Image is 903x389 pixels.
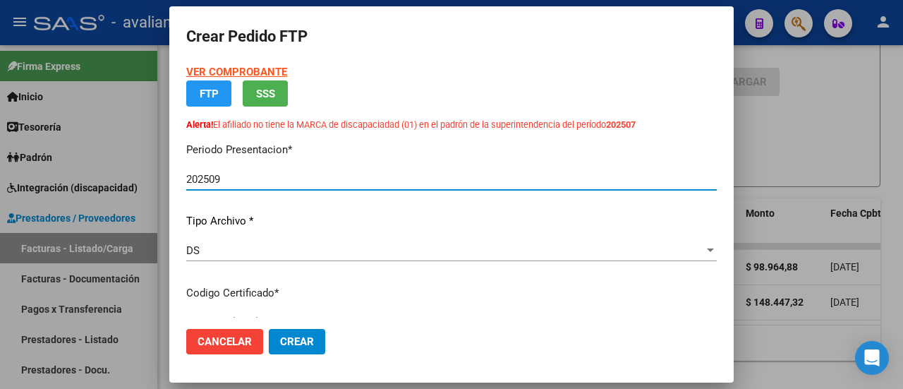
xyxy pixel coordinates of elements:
[280,335,314,348] span: Crear
[269,329,325,354] button: Crear
[186,142,717,158] p: Periodo Presentacion
[200,88,219,100] span: FTP
[186,119,213,130] strong: Alerta!
[198,335,252,348] span: Cancelar
[186,66,287,78] a: VER COMPROBANTE
[256,88,275,100] span: SSS
[186,80,231,107] button: FTP
[186,329,263,354] button: Cancelar
[186,23,717,50] h2: Crear Pedido FTP
[186,285,717,301] p: Codigo Certificado
[855,341,889,375] div: Open Intercom Messenger
[186,118,717,131] p: El afiliado no tiene la MARCA de discapaciadad (01) en el padrón de la superintendencia del período
[186,213,717,229] p: Tipo Archivo *
[243,80,288,107] button: SSS
[186,244,200,257] span: DS
[606,119,636,130] strong: 202507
